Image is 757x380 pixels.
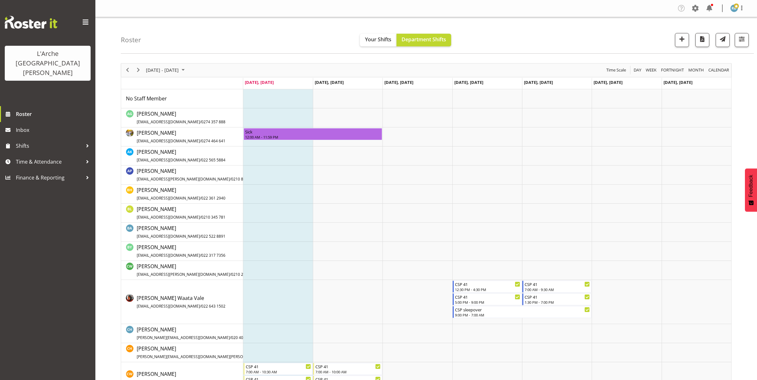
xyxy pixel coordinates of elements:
span: [PERSON_NAME] [137,225,225,239]
div: 7:00 AM - 10:30 AM [246,369,311,374]
span: [EMAIL_ADDRESS][DOMAIN_NAME] [137,138,200,144]
td: Benny Liew resource [121,204,243,223]
button: Add a new shift [675,33,689,47]
div: CSP 41 [315,363,381,370]
span: / [200,119,201,125]
span: [PERSON_NAME] Waata Vale [137,295,225,309]
button: Your Shifts [360,34,396,46]
a: [PERSON_NAME][PERSON_NAME][EMAIL_ADDRESS][DOMAIN_NAME][PERSON_NAME] [137,345,285,360]
div: Cherri Waata Vale"s event - CSP 41 Begin From Thursday, August 21, 2025 at 12:30:00 PM GMT+12:00 ... [453,281,522,293]
div: Sick [245,128,381,135]
span: [EMAIL_ADDRESS][DOMAIN_NAME] [137,119,200,125]
a: [PERSON_NAME][EMAIL_ADDRESS][DOMAIN_NAME]/0274 357 888 [137,110,225,125]
div: CSP 41 [455,281,520,287]
img: Rosterit website logo [5,16,57,29]
td: Aman Kaur resource [121,146,243,166]
div: 5:00 PM - 9:00 PM [455,300,520,305]
td: Cherri Waata Vale resource [121,280,243,324]
span: / [230,335,231,340]
div: CSP 41 [525,294,590,300]
span: Shifts [16,141,83,151]
span: [PERSON_NAME] [137,263,258,277]
span: 0274 464 641 [201,138,225,144]
div: Cherri Waata Vale"s event - CSP 41 Begin From Friday, August 22, 2025 at 1:30:00 PM GMT+12:00 End... [522,293,591,305]
span: [EMAIL_ADDRESS][DOMAIN_NAME] [137,234,200,239]
a: [PERSON_NAME][EMAIL_ADDRESS][PERSON_NAME][DOMAIN_NAME]/0210 258 6795 [137,262,258,278]
span: / [200,234,201,239]
span: / [230,176,231,182]
span: [PERSON_NAME] [137,129,225,144]
td: Adrian Garduque resource [121,108,243,127]
span: / [200,214,201,220]
span: [EMAIL_ADDRESS][DOMAIN_NAME] [137,214,200,220]
div: Aizza Garduque"s event - Sick Begin From Monday, August 18, 2025 at 12:00:00 AM GMT+12:00 Ends At... [244,128,382,140]
td: Ben Hammond resource [121,185,243,204]
span: [EMAIL_ADDRESS][DOMAIN_NAME] [137,157,200,163]
button: Timeline Month [687,66,705,74]
h4: Roster [121,36,141,44]
div: Cherri Waata Vale"s event - CSP sleepover Begin From Thursday, August 21, 2025 at 9:00:00 PM GMT+... [453,306,592,318]
div: 12:00 AM - 11:59 PM [245,134,381,139]
div: CSP sleepover [455,306,590,313]
span: Feedback [748,175,754,197]
div: 9:00 PM - 7:00 AM [455,312,590,317]
div: previous period [122,64,133,77]
a: [PERSON_NAME][EMAIL_ADDRESS][DOMAIN_NAME]/022 565 5884 [137,148,225,163]
span: [PERSON_NAME] [137,326,258,341]
td: Christopher Hill resource [121,343,243,362]
span: [DATE], [DATE] [454,79,483,85]
span: Day [633,66,642,74]
a: [PERSON_NAME][EMAIL_ADDRESS][DOMAIN_NAME]/022 522 8891 [137,224,225,240]
a: No Staff Member [126,95,167,102]
span: calendar [708,66,730,74]
span: 0210 850 5341 [231,176,258,182]
button: Send a list of all shifts for the selected filtered period to all rostered employees. [716,33,730,47]
div: Cindy Walters"s event - CSP 41 Begin From Tuesday, August 19, 2025 at 7:00:00 AM GMT+12:00 Ends A... [313,363,382,375]
div: Cherri Waata Vale"s event - CSP 41 Begin From Thursday, August 21, 2025 at 5:00:00 PM GMT+12:00 E... [453,293,522,305]
span: Fortnight [660,66,685,74]
a: [PERSON_NAME][EMAIL_ADDRESS][DOMAIN_NAME]/0210 345 781 [137,205,225,221]
button: August 2025 [145,66,188,74]
span: 022 643 1502 [201,303,225,309]
span: Time Scale [606,66,627,74]
span: [PERSON_NAME][EMAIL_ADDRESS][DOMAIN_NAME][PERSON_NAME] [137,354,260,359]
span: [EMAIL_ADDRESS][DOMAIN_NAME] [137,253,200,258]
span: 022 522 8891 [201,234,225,239]
span: Inbox [16,125,92,135]
button: Download a PDF of the roster according to the set date range. [695,33,709,47]
a: [PERSON_NAME][EMAIL_ADDRESS][PERSON_NAME][DOMAIN_NAME]/0210 850 5341 [137,167,258,182]
a: [PERSON_NAME][PERSON_NAME][EMAIL_ADDRESS][DOMAIN_NAME]/020 4091 0735 [137,326,258,341]
span: Week [645,66,657,74]
div: Cherri Waata Vale"s event - CSP 41 Begin From Friday, August 22, 2025 at 7:00:00 AM GMT+12:00 End... [522,281,591,293]
span: [PERSON_NAME] [137,244,225,258]
span: [DATE], [DATE] [594,79,623,85]
button: Previous [123,66,132,74]
span: / [200,195,201,201]
a: [PERSON_NAME][EMAIL_ADDRESS][DOMAIN_NAME]/022 361 2940 [137,186,225,201]
span: [PERSON_NAME][EMAIL_ADDRESS][DOMAIN_NAME] [137,335,230,340]
span: 0210 258 6795 [231,272,258,277]
span: [EMAIL_ADDRESS][DOMAIN_NAME] [137,195,200,201]
span: / [200,138,201,144]
span: [EMAIL_ADDRESS][PERSON_NAME][DOMAIN_NAME] [137,176,230,182]
td: Aizza Garduque resource [121,127,243,146]
span: 0274 357 888 [201,119,225,125]
span: 022 361 2940 [201,195,225,201]
div: CSP 41 [246,363,311,370]
span: [PERSON_NAME] [137,206,225,220]
button: Timeline Week [645,66,658,74]
span: [DATE], [DATE] [664,79,692,85]
span: 022 565 5884 [201,157,225,163]
span: / [200,303,201,309]
span: 022 317 7356 [201,253,225,258]
button: Time Scale [605,66,627,74]
span: Time & Attendance [16,157,83,166]
img: robin-buch3407.jpg [730,4,738,12]
td: Bibi Ali resource [121,223,243,242]
div: CSP 41 [455,294,520,300]
span: Your Shifts [365,36,391,43]
span: Roster [16,109,92,119]
div: CSP 41 [525,281,590,287]
button: Next [134,66,143,74]
span: [PERSON_NAME] [137,110,225,125]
